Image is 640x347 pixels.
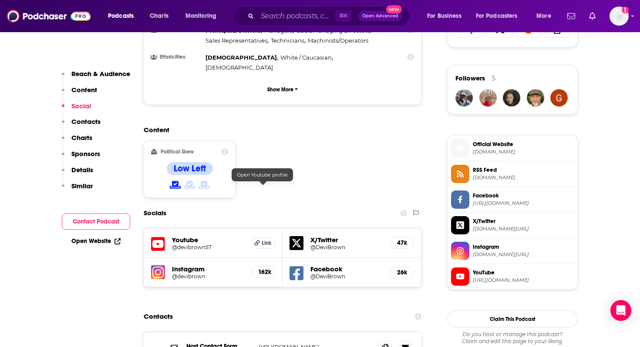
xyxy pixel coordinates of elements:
img: User Profile [610,7,629,26]
p: Details [71,166,93,174]
span: RSS Feed [473,166,574,174]
span: omnycontent.com [473,174,574,181]
span: Do you host or manage this podcast? [447,331,578,338]
a: Official Website[DOMAIN_NAME] [451,139,574,157]
span: twitter.com/DeviBrown [473,226,574,232]
h5: @devibrown [172,273,244,280]
button: Reach & Audience [62,70,130,86]
a: X/Twitter[DOMAIN_NAME][URL] [451,216,574,234]
span: instagram.com/devibrown [473,251,574,258]
p: Similar [71,182,93,190]
span: Technicians [271,37,304,44]
span: Principals/Owners [205,27,261,34]
span: , [271,36,306,46]
span: CEOs/Managing Directors [296,27,370,34]
a: Show notifications dropdown [586,9,599,23]
span: Open Advanced [362,14,398,18]
h5: Instagram [172,265,244,273]
span: Podcasts [108,10,134,22]
button: open menu [421,9,472,23]
button: Charts [62,133,92,150]
button: Claim This Podcast [447,310,578,327]
button: Open AdvancedNew [358,11,402,21]
button: Content [62,86,97,102]
h5: Youtube [172,236,244,244]
h2: Political Skew [161,149,194,155]
img: Gmoneystackz555queensny [550,89,568,107]
span: Sales Representatives [205,37,267,44]
a: Link [251,237,275,249]
a: Charts [144,9,174,23]
p: Sponsors [71,150,100,158]
button: Similar [62,182,93,198]
span: White / Caucasian [280,54,332,61]
h2: Content [144,126,414,134]
img: Podchaser - Follow, Share and Rate Podcasts [7,8,91,24]
span: For Podcasters [476,10,518,22]
h5: 47k [397,239,407,247]
a: @DeviBrown [310,273,383,280]
a: Facebook[URL][DOMAIN_NAME] [451,190,574,209]
span: , [280,53,333,63]
div: 5 [492,74,495,82]
a: YouTube[URL][DOMAIN_NAME] [451,267,574,286]
button: Details [62,166,93,182]
input: Search podcasts, credits, & more... [257,9,335,23]
div: Claim and edit this page to your liking. [447,331,578,345]
a: Show notifications dropdown [564,9,579,23]
p: Contacts [71,117,101,126]
img: Dlarae80 [503,89,520,107]
h5: X/Twitter [310,236,383,244]
button: Show profile menu [610,7,629,26]
h4: Low Left [174,163,206,174]
button: Sponsors [62,150,100,166]
img: Deadwood [527,89,544,107]
span: , [205,53,278,63]
span: Machinists/Operators [308,37,368,44]
h2: Socials [144,205,166,221]
span: [DEMOGRAPHIC_DATA] [205,64,273,71]
span: X/Twitter [473,217,574,225]
span: Managers [264,27,293,34]
h5: 162k [258,268,268,276]
h5: Facebook [310,265,383,273]
p: Reach & Audience [71,70,130,78]
span: ⌘ K [335,10,351,22]
button: Contacts [62,117,101,133]
span: Instagram [473,243,574,251]
span: Charts [150,10,168,22]
span: Facebook [473,192,574,200]
button: open menu [470,9,530,23]
img: iconImage [151,265,165,279]
a: @DeviBrown [310,244,383,250]
p: Content [71,86,97,94]
svg: Add a profile image [622,7,629,13]
p: Charts [71,133,92,142]
span: Followers [455,74,485,82]
a: Open Website [71,237,121,245]
button: open menu [530,9,562,23]
h5: 26k [397,269,407,276]
img: wendynwms [479,89,497,107]
div: Open Youtube profile [232,168,293,181]
span: More [536,10,551,22]
span: Official Website [473,140,574,148]
button: Contact Podcast [62,214,130,230]
span: iheart.com [473,149,574,155]
div: Open Intercom Messenger [610,300,631,321]
span: New [386,5,402,13]
span: Logged in as christina_epic [610,7,629,26]
span: Monitoring [185,10,216,22]
img: newsletters4wendy [455,89,473,107]
span: Link [262,240,272,247]
button: Social [62,102,91,118]
a: @devibrown57 [172,244,244,250]
h2: Contacts [144,308,173,325]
